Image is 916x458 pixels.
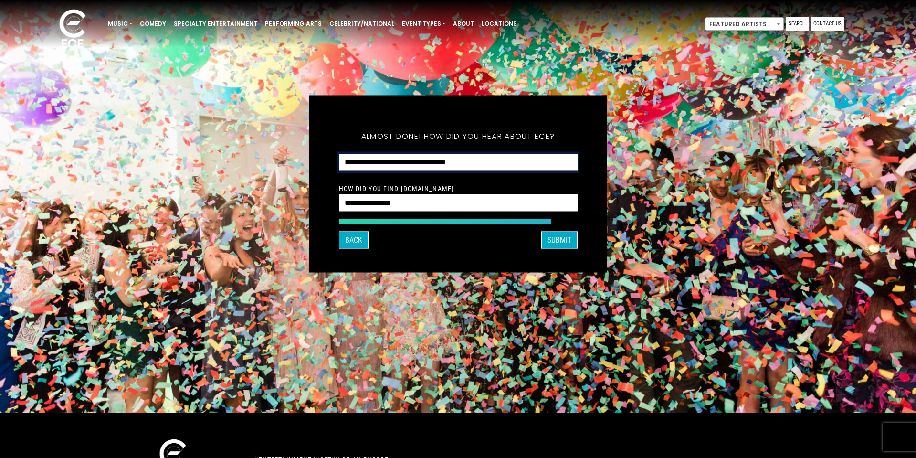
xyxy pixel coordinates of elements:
[705,18,783,31] span: Featured Artists
[478,16,521,32] a: Locations
[339,184,454,192] label: How Did You Find [DOMAIN_NAME]
[398,16,449,32] a: Event Types
[49,7,96,53] img: ece_new_logo_whitev2-1.png
[339,153,578,171] select: How did you hear about ECE
[339,119,578,153] h5: Almost done! How did you hear about ECE?
[104,16,136,32] a: Music
[339,231,369,248] button: Back
[705,17,784,31] span: Featured Artists
[786,17,809,31] a: Search
[326,16,398,32] a: Celebrity/National
[811,17,844,31] a: Contact Us
[449,16,478,32] a: About
[261,16,326,32] a: Performing Arts
[136,16,170,32] a: Comedy
[541,231,578,248] button: SUBMIT
[170,16,261,32] a: Specialty Entertainment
